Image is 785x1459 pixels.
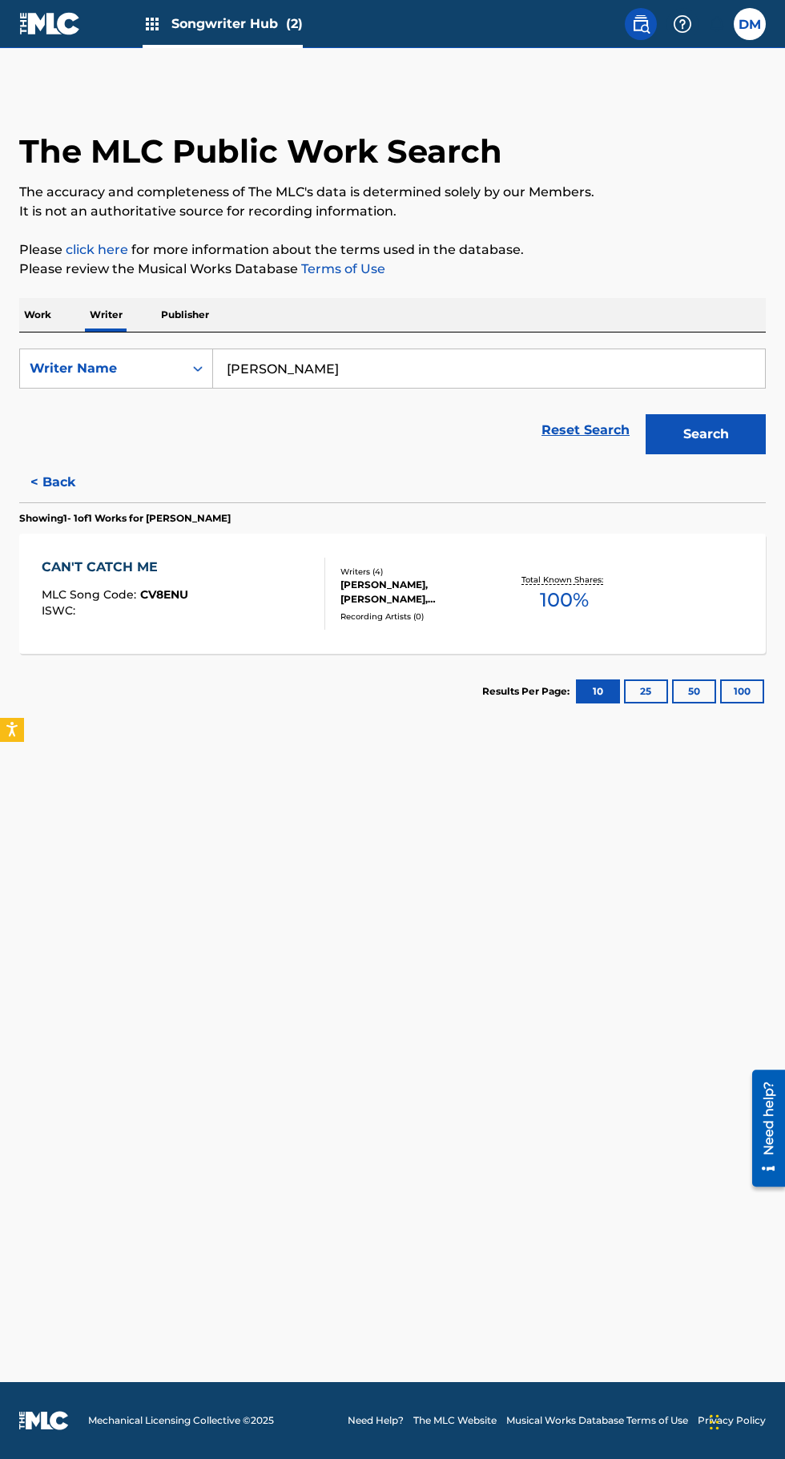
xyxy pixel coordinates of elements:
[140,587,188,602] span: CV8ENU
[85,298,127,332] p: Writer
[19,260,766,279] p: Please review the Musical Works Database
[673,14,692,34] img: help
[576,679,620,703] button: 10
[88,1413,274,1428] span: Mechanical Licensing Collective © 2025
[42,603,79,618] span: ISWC :
[625,8,657,40] a: Public Search
[624,679,668,703] button: 25
[19,349,766,462] form: Search Form
[19,298,56,332] p: Work
[506,1413,688,1428] a: Musical Works Database Terms of Use
[286,16,303,31] span: (2)
[646,414,766,454] button: Search
[19,12,81,35] img: MLC Logo
[698,1413,766,1428] a: Privacy Policy
[42,558,188,577] div: CAN'T CATCH ME
[348,1413,404,1428] a: Need Help?
[540,586,589,615] span: 100 %
[672,679,716,703] button: 50
[340,566,502,578] div: Writers ( 4 )
[740,1063,785,1192] iframe: Resource Center
[340,578,502,607] div: [PERSON_NAME], [PERSON_NAME], [PERSON_NAME], [PERSON_NAME]
[171,14,303,33] span: Songwriter Hub
[705,1382,785,1459] iframe: Chat Widget
[19,240,766,260] p: Please for more information about the terms used in the database.
[631,14,650,34] img: search
[42,587,140,602] span: MLC Song Code :
[156,298,214,332] p: Publisher
[708,16,724,32] div: Notifications
[19,131,502,171] h1: The MLC Public Work Search
[19,462,115,502] button: < Back
[340,611,502,623] div: Recording Artists ( 0 )
[734,8,766,40] div: User Menu
[521,574,607,586] p: Total Known Shares:
[533,413,638,448] a: Reset Search
[19,511,231,526] p: Showing 1 - 1 of 1 Works for [PERSON_NAME]
[143,14,162,34] img: Top Rightsholders
[710,1398,719,1446] div: Drag
[298,261,385,276] a: Terms of Use
[666,8,698,40] div: Help
[19,202,766,221] p: It is not an authoritative source for recording information.
[482,684,574,699] p: Results Per Page:
[720,679,764,703] button: 100
[413,1413,497,1428] a: The MLC Website
[19,1411,69,1430] img: logo
[19,183,766,202] p: The accuracy and completeness of The MLC's data is determined solely by our Members.
[30,359,174,378] div: Writer Name
[19,534,766,654] a: CAN'T CATCH MEMLC Song Code:CV8ENUISWC:Writers (4)[PERSON_NAME], [PERSON_NAME], [PERSON_NAME], [P...
[66,242,128,257] a: click here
